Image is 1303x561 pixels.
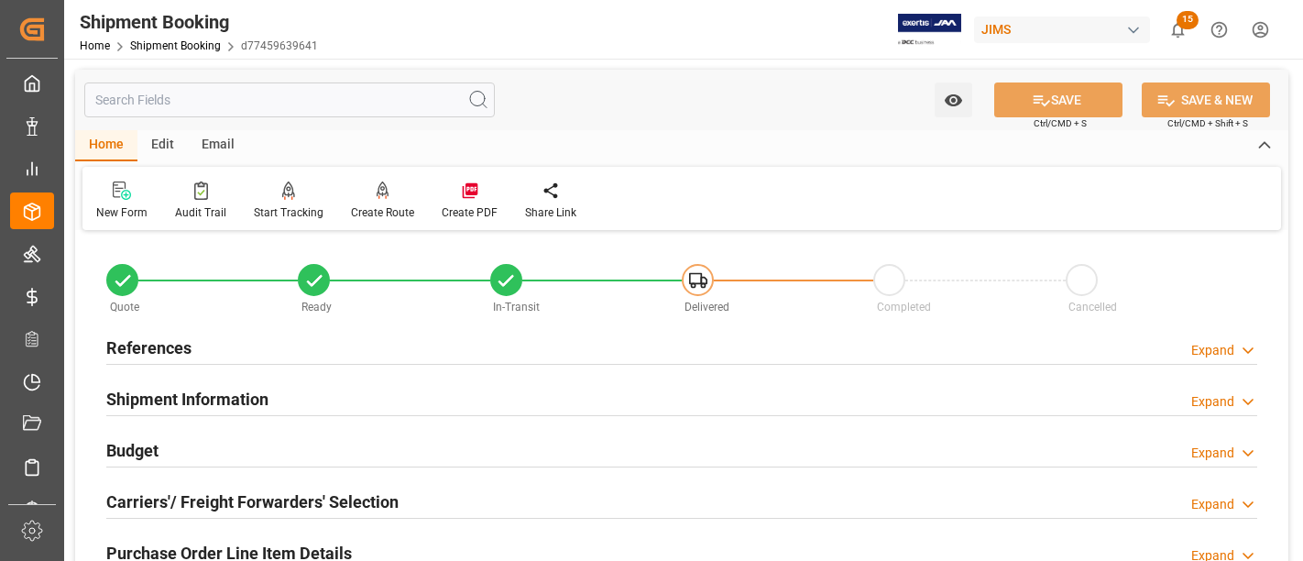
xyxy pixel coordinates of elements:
[1191,392,1234,412] div: Expand
[1191,495,1234,514] div: Expand
[1199,9,1240,50] button: Help Center
[84,82,495,117] input: Search Fields
[80,8,318,36] div: Shipment Booking
[75,130,137,161] div: Home
[994,82,1122,117] button: SAVE
[493,301,540,313] span: In-Transit
[137,130,188,161] div: Edit
[877,301,931,313] span: Completed
[898,14,961,46] img: Exertis%20JAM%20-%20Email%20Logo.jpg_1722504956.jpg
[525,204,576,221] div: Share Link
[974,12,1157,47] button: JIMS
[935,82,972,117] button: open menu
[1068,301,1117,313] span: Cancelled
[254,204,323,221] div: Start Tracking
[1142,82,1270,117] button: SAVE & NEW
[106,335,192,360] h2: References
[301,301,332,313] span: Ready
[1191,444,1234,463] div: Expand
[1034,116,1087,130] span: Ctrl/CMD + S
[106,438,159,463] h2: Budget
[974,16,1150,43] div: JIMS
[1177,11,1199,29] span: 15
[110,301,139,313] span: Quote
[130,39,221,52] a: Shipment Booking
[106,387,268,412] h2: Shipment Information
[96,204,148,221] div: New Form
[1167,116,1248,130] span: Ctrl/CMD + Shift + S
[106,489,399,514] h2: Carriers'/ Freight Forwarders' Selection
[1157,9,1199,50] button: show 15 new notifications
[80,39,110,52] a: Home
[684,301,729,313] span: Delivered
[175,204,226,221] div: Audit Trail
[351,204,414,221] div: Create Route
[188,130,248,161] div: Email
[442,204,498,221] div: Create PDF
[1191,341,1234,360] div: Expand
